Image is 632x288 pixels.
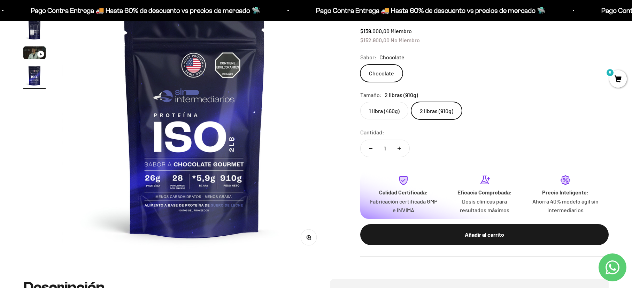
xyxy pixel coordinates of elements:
[360,128,384,137] label: Cantidad:
[606,68,614,77] mark: 0
[542,189,589,195] strong: Precio Inteligente:
[23,19,46,43] button: Ir al artículo 2
[457,189,512,195] strong: Eficacia Comprobada:
[379,53,404,62] span: Chocolate
[314,5,544,16] p: Pago Contra Entrega 🚚 Hasta 60% de descuento vs precios de mercado 🛸
[29,5,259,16] p: Pago Contra Entrega 🚚 Hasta 60% de descuento vs precios de mercado 🛸
[360,53,377,62] legend: Sabor:
[361,140,381,157] button: Reducir cantidad
[391,37,420,43] span: No Miembro
[449,197,519,215] p: Dosis clínicas para resultados máximos
[360,28,390,34] span: $139.000,00
[360,37,390,43] span: $152.900,00
[360,224,609,245] button: Añadir al carrito
[23,65,46,87] img: Proteína Aislada ISO - Chocolate
[360,90,382,99] legend: Tamaño:
[609,76,627,83] a: 0
[23,46,46,61] button: Ir al artículo 3
[23,65,46,89] button: Ir al artículo 4
[374,230,595,239] div: Añadir al carrito
[389,140,409,157] button: Aumentar cantidad
[379,189,428,195] strong: Calidad Certificada:
[369,197,438,215] p: Fabricación certificada GMP e INVIMA
[531,197,600,215] p: Ahorra 40% modelo ágil sin intermediarios
[23,19,46,41] img: Proteína Aislada ISO - Chocolate
[385,90,418,99] span: 2 libras (910g)
[391,28,412,34] span: Miembro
